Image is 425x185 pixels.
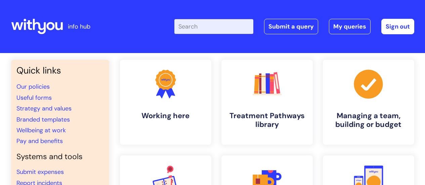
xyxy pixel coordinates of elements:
a: Treatment Pathways library [221,60,313,145]
a: Submit a query [264,19,318,34]
a: Submit expenses [16,168,64,176]
h3: Quick links [16,65,104,76]
a: Wellbeing at work [16,126,66,134]
h4: Treatment Pathways library [227,111,307,129]
h4: Working here [125,111,206,120]
a: My queries [329,19,371,34]
div: | - [174,19,414,34]
h4: Systems and tools [16,152,104,161]
a: Sign out [381,19,414,34]
a: Working here [120,60,211,145]
a: Our policies [16,83,50,91]
a: Useful forms [16,94,52,102]
a: Pay and benefits [16,137,63,145]
a: Branded templates [16,115,70,124]
a: Managing a team, building or budget [323,60,414,145]
h4: Managing a team, building or budget [328,111,409,129]
p: info hub [68,21,90,32]
a: Strategy and values [16,104,72,112]
input: Search [174,19,253,34]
